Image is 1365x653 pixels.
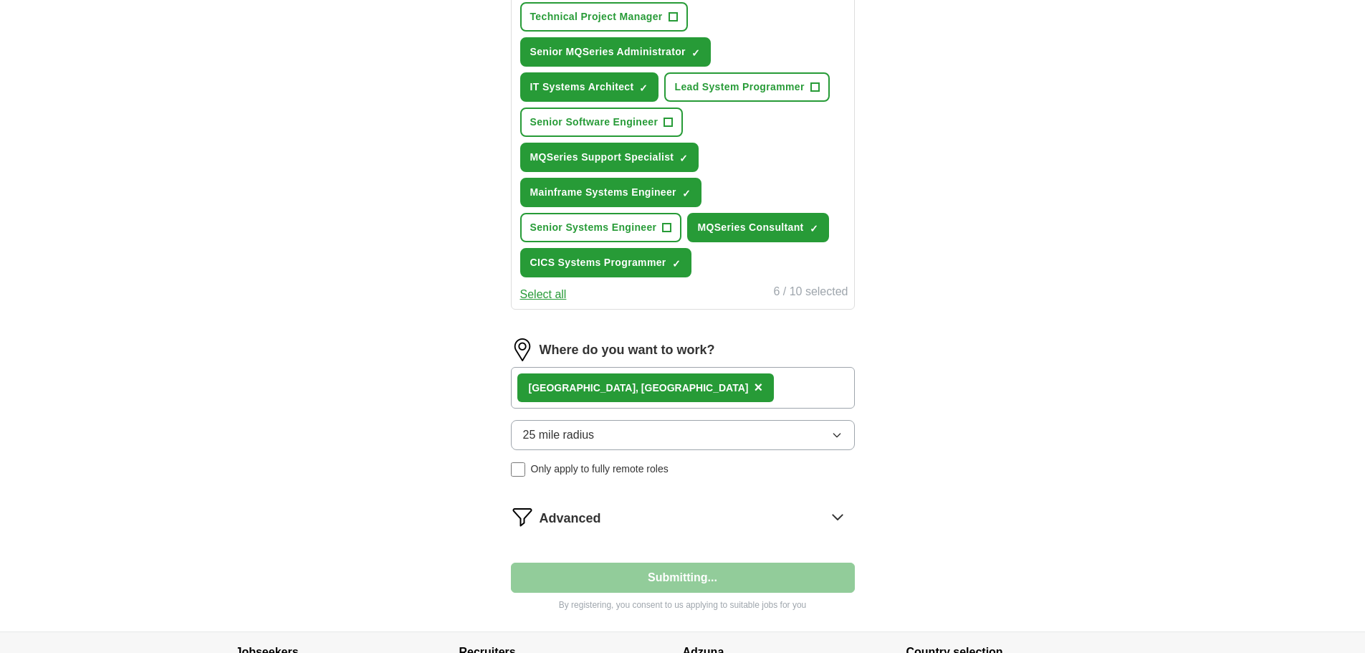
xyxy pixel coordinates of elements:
[511,420,855,450] button: 25 mile radius
[754,379,762,395] span: ×
[520,72,659,102] button: IT Systems Architect✓
[697,220,803,235] span: MQSeries Consultant
[520,108,684,137] button: Senior Software Engineer
[530,220,657,235] span: Senior Systems Engineer
[520,37,711,67] button: Senior MQSeries Administrator✓
[672,258,681,270] span: ✓
[679,153,688,164] span: ✓
[540,340,715,360] label: Where do you want to work?
[530,115,658,130] span: Senior Software Engineer
[639,82,648,94] span: ✓
[810,223,818,234] span: ✓
[691,47,700,59] span: ✓
[529,381,749,396] div: [GEOGRAPHIC_DATA], [GEOGRAPHIC_DATA]
[530,80,634,95] span: IT Systems Architect
[520,143,699,172] button: MQSeries Support Specialist✓
[754,377,762,399] button: ×
[530,185,676,200] span: Mainframe Systems Engineer
[540,509,601,528] span: Advanced
[674,80,804,95] span: Lead System Programmer
[511,505,534,528] img: filter
[687,213,828,242] button: MQSeries Consultant✓
[523,426,595,444] span: 25 mile radius
[520,2,688,32] button: Technical Project Manager
[773,283,848,303] div: 6 / 10 selected
[530,44,686,59] span: Senior MQSeries Administrator
[682,188,691,199] span: ✓
[520,213,682,242] button: Senior Systems Engineer
[530,150,674,165] span: MQSeries Support Specialist
[511,462,525,477] input: Only apply to fully remote roles
[530,255,666,270] span: CICS Systems Programmer
[520,248,691,277] button: CICS Systems Programmer✓
[511,338,534,361] img: location.png
[531,462,669,477] span: Only apply to fully remote roles
[520,286,567,303] button: Select all
[511,563,855,593] button: Submitting...
[530,9,663,24] span: Technical Project Manager
[520,178,701,207] button: Mainframe Systems Engineer✓
[511,599,855,611] p: By registering, you consent to us applying to suitable jobs for you
[664,72,829,102] button: Lead System Programmer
